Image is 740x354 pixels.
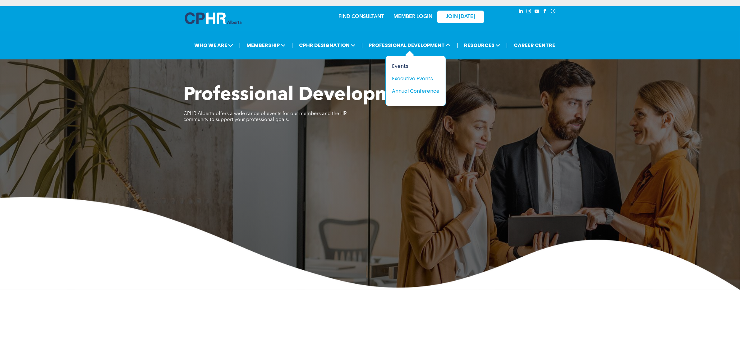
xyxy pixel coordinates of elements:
[185,12,241,24] img: A blue and white logo for cp alberta
[392,87,435,95] div: Annual Conference
[542,8,549,16] a: facebook
[297,40,357,51] span: CPHR DESIGNATION
[437,11,484,23] a: JOIN [DATE]
[184,86,422,105] span: Professional Development
[392,75,435,82] div: Executive Events
[392,62,439,70] a: Events
[367,40,453,51] span: PROFESSIONAL DEVELOPMENT
[339,14,384,19] a: FIND CONSULTANT
[239,39,241,52] li: |
[192,40,235,51] span: WHO WE ARE
[457,39,458,52] li: |
[446,14,475,20] span: JOIN [DATE]
[462,40,502,51] span: RESOURCES
[517,8,524,16] a: linkedin
[550,8,557,16] a: Social network
[392,87,439,95] a: Annual Conference
[392,62,435,70] div: Events
[393,14,432,19] a: MEMBER LOGIN
[361,39,363,52] li: |
[184,111,347,122] span: CPHR Alberta offers a wide range of events for our members and the HR community to support your p...
[245,40,287,51] span: MEMBERSHIP
[392,75,439,82] a: Executive Events
[512,40,557,51] a: CAREER CENTRE
[534,8,540,16] a: youtube
[292,39,293,52] li: |
[526,8,532,16] a: instagram
[506,39,508,52] li: |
